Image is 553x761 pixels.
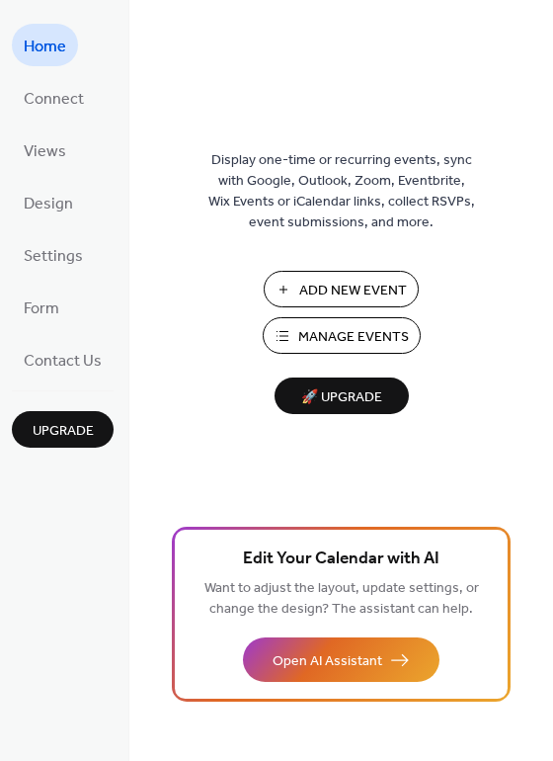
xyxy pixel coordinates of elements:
[12,411,114,448] button: Upgrade
[204,575,479,623] span: Want to adjust the layout, update settings, or change the design? The assistant can help.
[275,378,409,414] button: 🚀 Upgrade
[24,189,73,219] span: Design
[33,421,94,442] span: Upgrade
[12,24,78,66] a: Home
[264,271,419,307] button: Add New Event
[12,338,114,380] a: Contact Us
[208,150,475,233] span: Display one-time or recurring events, sync with Google, Outlook, Zoom, Eventbrite, Wix Events or ...
[243,637,439,682] button: Open AI Assistant
[299,281,407,301] span: Add New Event
[286,384,397,411] span: 🚀 Upgrade
[12,76,96,119] a: Connect
[263,317,421,354] button: Manage Events
[12,128,78,171] a: Views
[298,327,409,348] span: Manage Events
[24,346,102,377] span: Contact Us
[12,181,85,223] a: Design
[273,651,382,672] span: Open AI Assistant
[24,241,83,272] span: Settings
[24,136,66,167] span: Views
[24,294,59,324] span: Form
[24,32,66,62] span: Home
[243,546,439,573] span: Edit Your Calendar with AI
[12,286,71,328] a: Form
[24,84,84,115] span: Connect
[12,233,95,276] a: Settings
